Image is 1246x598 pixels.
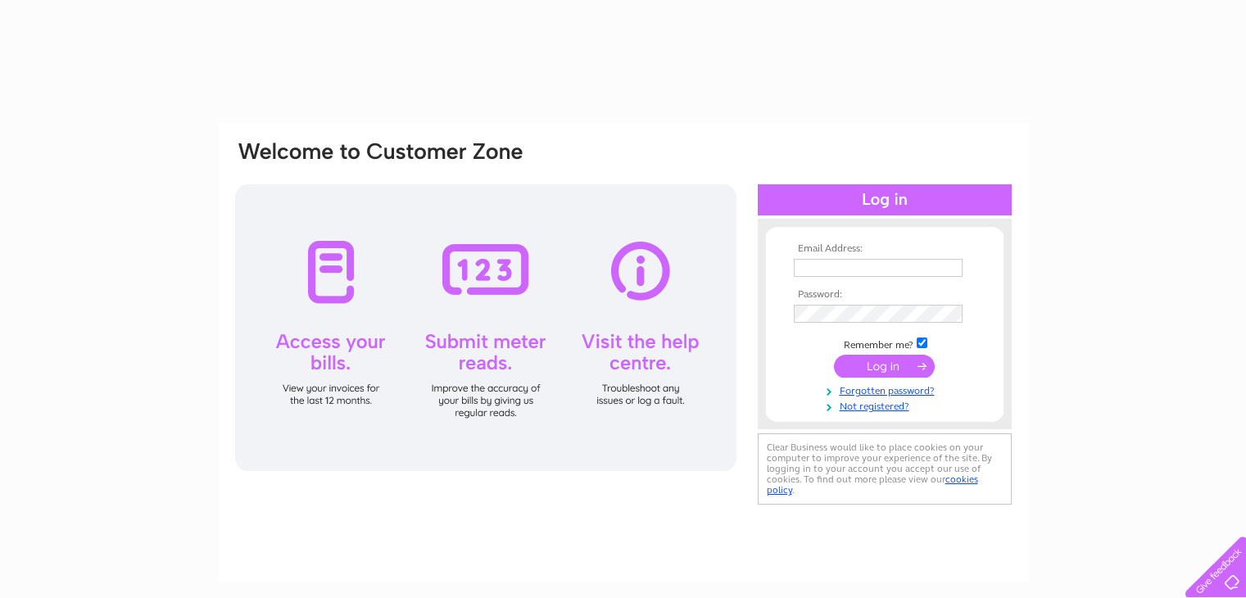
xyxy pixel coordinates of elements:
div: Clear Business would like to place cookies on your computer to improve your experience of the sit... [758,433,1012,505]
a: Forgotten password? [794,382,980,397]
a: Not registered? [794,397,980,413]
td: Remember me? [790,335,980,351]
a: cookies policy [767,473,978,496]
input: Submit [834,355,935,378]
th: Email Address: [790,243,980,255]
th: Password: [790,289,980,301]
